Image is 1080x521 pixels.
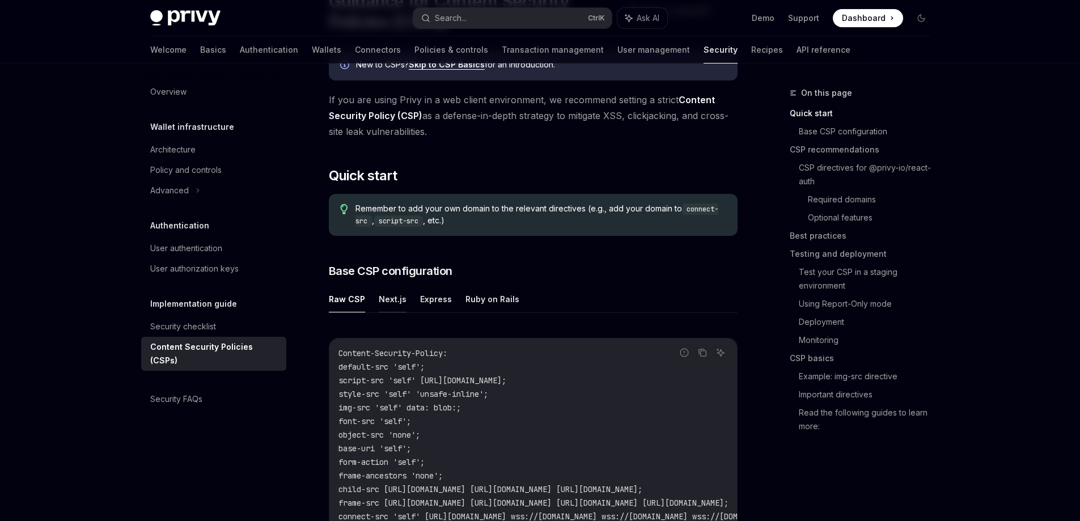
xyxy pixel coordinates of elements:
a: Recipes [751,36,783,63]
a: User authorization keys [141,259,286,279]
button: Ask AI [713,345,728,360]
span: Base CSP configuration [329,263,452,279]
span: Ask AI [637,12,659,24]
button: Ruby on Rails [465,286,519,312]
button: Report incorrect code [677,345,692,360]
a: Demo [752,12,774,24]
span: frame-ancestors 'none'; [338,471,443,481]
a: Security FAQs [141,389,286,409]
svg: Info [340,60,351,71]
a: Example: img-src directive [799,367,939,386]
span: Content-Security-Policy: [338,348,447,358]
a: Policies & controls [414,36,488,63]
button: Toggle dark mode [912,9,930,27]
div: Advanced [150,184,189,197]
span: style-src 'self' 'unsafe-inline'; [338,389,488,399]
a: Wallets [312,36,341,63]
span: object-src 'none'; [338,430,420,440]
div: Content Security Policies (CSPs) [150,340,279,367]
a: Best practices [790,227,939,245]
a: Monitoring [799,331,939,349]
div: Architecture [150,143,196,156]
a: Optional features [808,209,939,227]
a: Support [788,12,819,24]
button: Ask AI [617,8,667,28]
div: User authentication [150,242,222,255]
span: Ctrl K [588,14,605,23]
a: API reference [797,36,850,63]
a: Content Security Policies (CSPs) [141,337,286,371]
a: User management [617,36,690,63]
button: Copy the contents from the code block [695,345,710,360]
a: Policy and controls [141,160,286,180]
a: Test your CSP in a staging environment [799,263,939,295]
span: On this page [801,86,852,100]
a: Welcome [150,36,187,63]
div: Security checklist [150,320,216,333]
button: Next.js [379,286,406,312]
a: Required domains [808,190,939,209]
a: Basics [200,36,226,63]
div: Search... [435,11,467,25]
a: Deployment [799,313,939,331]
div: Overview [150,85,187,99]
a: CSP basics [790,349,939,367]
a: Read the following guides to learn more: [799,404,939,435]
a: Using Report-Only mode [799,295,939,313]
svg: Tip [340,204,348,214]
span: script-src 'self' [URL][DOMAIN_NAME]; [338,375,506,386]
span: img-src 'self' data: blob:; [338,403,461,413]
button: Express [420,286,452,312]
a: Testing and deployment [790,245,939,263]
img: dark logo [150,10,221,26]
a: CSP directives for @privy-io/react-auth [799,159,939,190]
div: User authorization keys [150,262,239,276]
a: Base CSP configuration [799,122,939,141]
span: default-src 'self'; [338,362,425,372]
code: script-src [374,215,423,227]
span: If you are using Privy in a web client environment, we recommend setting a strict as a defense-in... [329,92,738,139]
a: Quick start [790,104,939,122]
span: form-action 'self'; [338,457,425,467]
div: Security FAQs [150,392,202,406]
span: frame-src [URL][DOMAIN_NAME] [URL][DOMAIN_NAME] [URL][DOMAIN_NAME] [URL][DOMAIN_NAME]; [338,498,729,508]
a: User authentication [141,238,286,259]
a: CSP recommendations [790,141,939,159]
a: Overview [141,82,286,102]
h5: Implementation guide [150,297,237,311]
span: Remember to add your own domain to the relevant directives (e.g., add your domain to , , etc.) [355,203,726,227]
a: Architecture [141,139,286,160]
span: Quick start [329,167,397,185]
a: Authentication [240,36,298,63]
button: Search...CtrlK [413,8,612,28]
span: font-src 'self'; [338,416,411,426]
a: Skip to CSP Basics [409,60,485,70]
code: connect-src [355,204,718,227]
a: Connectors [355,36,401,63]
h5: Wallet infrastructure [150,120,234,134]
div: Policy and controls [150,163,222,177]
a: Transaction management [502,36,604,63]
a: Dashboard [833,9,903,27]
div: New to CSPs? for an introduction. [356,59,726,71]
span: Dashboard [842,12,886,24]
button: Raw CSP [329,286,365,312]
span: child-src [URL][DOMAIN_NAME] [URL][DOMAIN_NAME] [URL][DOMAIN_NAME]; [338,484,642,494]
span: base-uri 'self'; [338,443,411,454]
h5: Authentication [150,219,209,232]
a: Important directives [799,386,939,404]
a: Security checklist [141,316,286,337]
a: Security [704,36,738,63]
